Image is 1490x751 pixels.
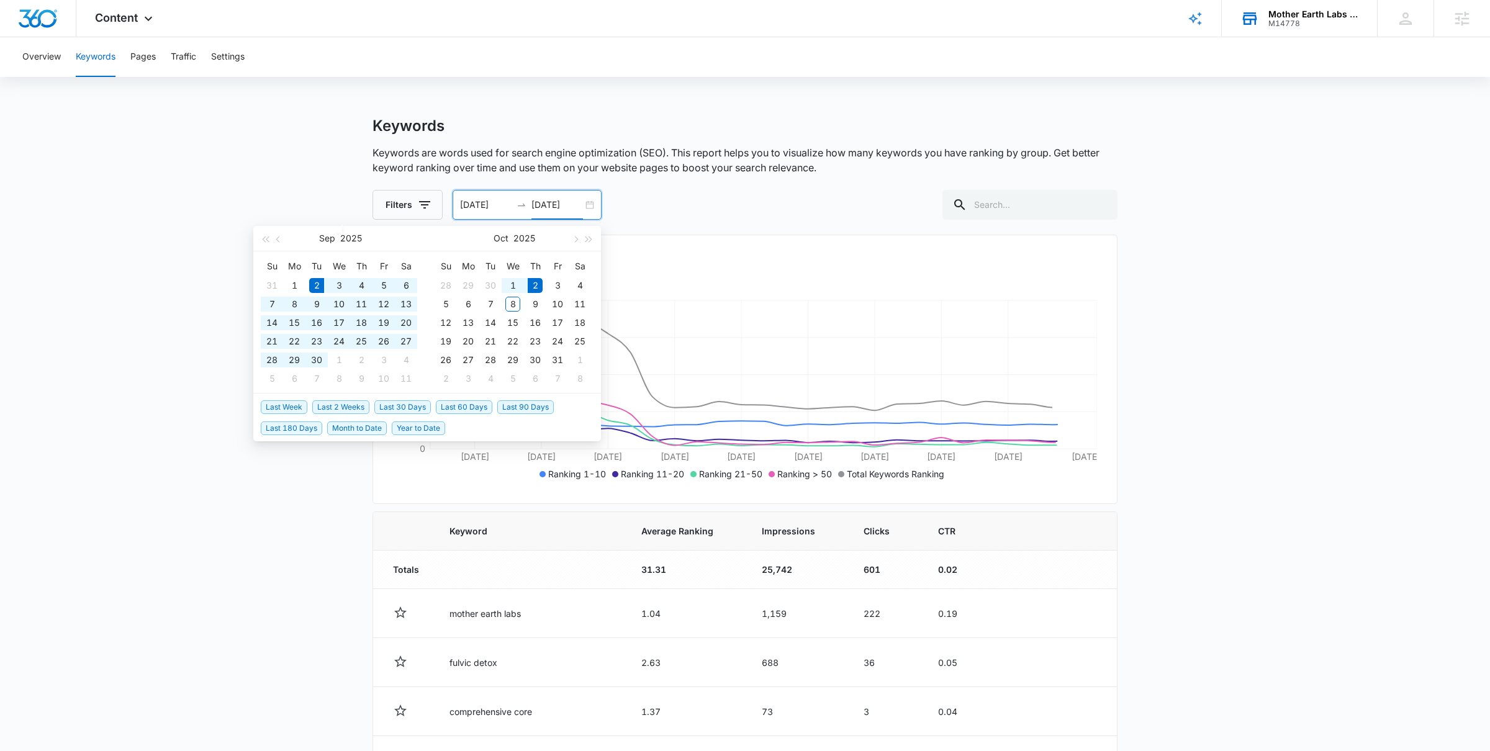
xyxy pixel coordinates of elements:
span: Average Ranking [641,524,714,537]
div: 14 [264,315,279,330]
div: 9 [528,297,543,312]
div: 16 [528,315,543,330]
td: 2025-10-12 [435,313,457,332]
div: 31 [550,353,565,367]
div: 21 [264,334,279,349]
div: 29 [505,353,520,367]
span: Last 60 Days [436,400,492,414]
td: 2025-09-09 [305,295,328,313]
th: Su [261,256,283,276]
div: 2 [354,353,369,367]
div: 4 [483,371,498,386]
td: 2025-10-10 [372,369,395,388]
div: 7 [309,371,324,386]
td: 2025-11-03 [457,369,479,388]
div: 29 [287,353,302,367]
td: 2025-09-21 [261,332,283,351]
div: 27 [399,334,413,349]
div: 1 [287,278,302,293]
div: 2 [528,278,543,293]
button: 2025 [340,226,362,251]
tspan: [DATE] [594,451,622,462]
td: 2025-09-25 [350,332,372,351]
tspan: [DATE] [461,451,489,462]
td: 2025-09-12 [372,295,395,313]
td: 2025-09-10 [328,295,350,313]
td: 2025-10-19 [435,332,457,351]
td: 2025-09-19 [372,313,395,332]
div: 5 [376,278,391,293]
div: 13 [399,297,413,312]
td: 2025-09-03 [328,276,350,295]
div: 1 [332,353,346,367]
td: 2.63 [626,638,747,687]
td: 2025-10-02 [350,351,372,369]
td: 601 [849,551,923,589]
td: 2025-09-06 [395,276,417,295]
td: 2025-09-29 [457,276,479,295]
tspan: [DATE] [661,451,689,462]
td: 2025-10-03 [372,351,395,369]
th: Tu [305,256,328,276]
td: 0.02 [923,551,989,589]
div: 28 [483,353,498,367]
td: 2025-09-28 [435,276,457,295]
span: Total Keywords Ranking [847,469,944,479]
td: 2025-11-05 [502,369,524,388]
td: 2025-09-30 [305,351,328,369]
td: 2025-09-18 [350,313,372,332]
td: 2025-10-16 [524,313,546,332]
div: 20 [399,315,413,330]
td: 2025-11-02 [435,369,457,388]
div: 21 [483,334,498,349]
td: 2025-09-01 [283,276,305,295]
div: 24 [550,334,565,349]
td: 2025-10-01 [502,276,524,295]
div: 1 [505,278,520,293]
td: 2025-11-04 [479,369,502,388]
div: 12 [376,297,391,312]
div: 3 [332,278,346,293]
td: 2025-10-25 [569,332,591,351]
td: 0.05 [923,638,989,687]
div: account name [1268,9,1359,19]
td: 2025-10-27 [457,351,479,369]
input: End date [531,198,583,212]
span: Ranking 1-10 [548,469,606,479]
span: Impressions [762,524,816,537]
th: Sa [395,256,417,276]
div: 22 [505,334,520,349]
td: 2025-10-20 [457,332,479,351]
td: 2025-10-06 [283,369,305,388]
button: Keywords [76,37,115,77]
button: Settings [211,37,245,77]
div: 6 [528,371,543,386]
div: 27 [461,353,476,367]
div: 4 [572,278,587,293]
span: Keyword [449,524,594,537]
span: Clicks [864,524,890,537]
td: 2025-10-08 [502,295,524,313]
div: 14 [483,315,498,330]
div: 31 [264,278,279,293]
div: 25 [354,334,369,349]
div: 11 [572,297,587,312]
input: Start date [460,198,512,212]
td: 2025-11-08 [569,369,591,388]
td: 2025-09-27 [395,332,417,351]
td: 2025-10-13 [457,313,479,332]
div: 19 [376,315,391,330]
th: Fr [546,256,569,276]
td: 2025-09-13 [395,295,417,313]
td: 0.19 [923,589,989,638]
div: 28 [438,278,453,293]
div: 30 [528,353,543,367]
button: Oct [494,226,508,251]
td: 2025-09-17 [328,313,350,332]
div: 9 [354,371,369,386]
td: mother earth labs [435,589,626,638]
td: 222 [849,589,923,638]
div: 25 [572,334,587,349]
td: 2025-09-02 [305,276,328,295]
th: Mo [457,256,479,276]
